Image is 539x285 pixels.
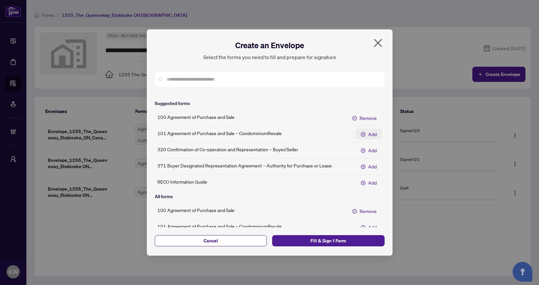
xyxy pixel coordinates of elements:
span: Fill & Sign 1 Form [277,235,379,246]
h5: 100 Agreement of Purchase and Sale [157,206,235,214]
h5: 320 Confirmation of Co-operation and Representation – Buyer/Seller [157,146,298,153]
span: Add [368,224,377,231]
button: Add 320 Confirmation of Co-operation and Representation – Buyer/Seller [356,145,382,156]
span: Remove [360,114,377,122]
h2: Create an Envelope [235,40,304,51]
div: Suggested forms [155,100,190,107]
span: close [373,38,383,48]
h5: RECO Information Guide [157,178,207,185]
button: Add RECO Information Guide [356,177,382,188]
button: Fill & Sign 1 Form [272,235,385,246]
span: Add [368,147,377,154]
button: Add 101 Agreement of Purchase and Sale – CondominiumResale [356,222,382,232]
span: Remove [360,207,377,215]
span: Add [368,179,377,186]
span: Add [368,163,377,170]
button: Add 371 Buyer Designated Representation Agreement – Authority for Purchase or Lease [356,161,382,172]
h5: 101 Agreement of Purchase and Sale – CondominiumResale [157,129,282,137]
span: Add [368,130,377,138]
button: Add 101 Agreement of Purchase and Sale – CondominiumResale [356,129,382,139]
div: Select the forms you need to fill and prepare for signature [203,53,336,61]
h5: 371 Buyer Designated Representation Agreement – Authority for Purchase or Lease [157,162,332,169]
h5: 100 Agreement of Purchase and Sale [157,113,235,121]
span: Cancel [160,235,262,246]
h5: 101 Agreement of Purchase and Sale – CondominiumResale [157,223,282,230]
div: All forms [155,193,173,200]
button: Cancel [155,235,267,246]
button: Remove 100 Agreement of Purchase and Sale [347,113,382,123]
button: Remove 100 Agreement of Purchase and Sale [347,206,382,216]
button: Open asap [513,262,532,282]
